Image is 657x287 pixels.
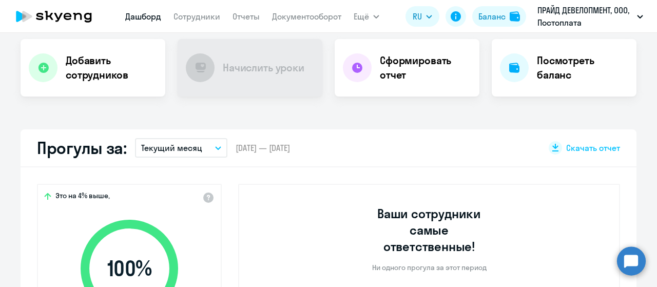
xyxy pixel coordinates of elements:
[272,11,341,22] a: Документооборот
[478,10,506,23] div: Баланс
[363,205,495,255] h3: Ваши сотрудники самые ответственные!
[372,263,487,272] p: Ни одного прогула за этот период
[537,53,628,82] h4: Посмотреть баланс
[380,53,471,82] h4: Сформировать отчет
[55,191,110,203] span: Это на 4% выше,
[66,53,157,82] h4: Добавить сотрудников
[413,10,422,23] span: RU
[354,6,379,27] button: Ещё
[135,138,227,158] button: Текущий месяц
[405,6,439,27] button: RU
[510,11,520,22] img: balance
[354,10,369,23] span: Ещё
[532,4,648,29] button: ПРАЙД ДЕВЕЛОПМЕНТ, ООО, Постоплата
[223,61,304,75] h4: Начислить уроки
[173,11,220,22] a: Сотрудники
[236,142,290,154] span: [DATE] — [DATE]
[37,138,127,158] h2: Прогулы за:
[472,6,526,27] button: Балансbalance
[233,11,260,22] a: Отчеты
[141,142,202,154] p: Текущий месяц
[125,11,161,22] a: Дашборд
[70,256,188,281] span: 100 %
[537,4,633,29] p: ПРАЙД ДЕВЕЛОПМЕНТ, ООО, Постоплата
[566,142,620,154] span: Скачать отчет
